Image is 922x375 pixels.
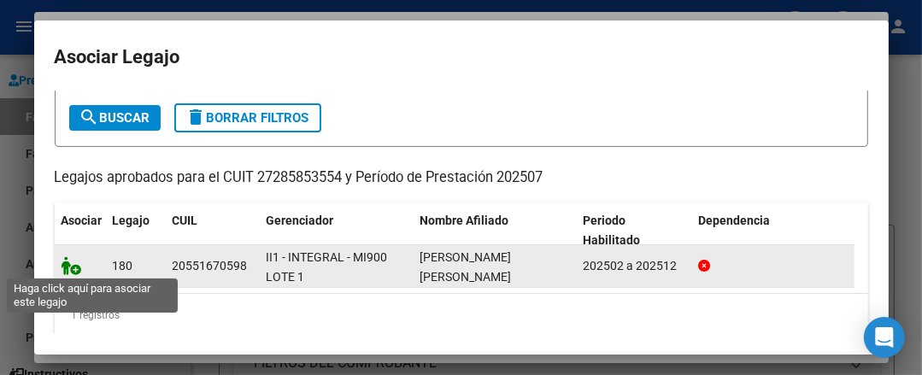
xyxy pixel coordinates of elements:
[691,202,854,259] datatable-header-cell: Dependencia
[62,214,103,227] span: Asociar
[583,256,684,276] div: 202502 a 202512
[420,214,509,227] span: Nombre Afiliado
[267,250,388,284] span: II1 - INTEGRAL - MI900 LOTE 1
[260,202,414,259] datatable-header-cell: Gerenciador
[113,259,133,272] span: 180
[106,202,166,259] datatable-header-cell: Legajo
[55,167,868,189] p: Legajos aprobados para el CUIT 27285853554 y Período de Prestación 202507
[583,214,640,247] span: Periodo Habilitado
[186,110,309,126] span: Borrar Filtros
[174,103,321,132] button: Borrar Filtros
[173,214,198,227] span: CUIL
[186,107,207,127] mat-icon: delete
[420,250,512,284] span: FERNANDEZ CABRERA PEDRO
[79,110,150,126] span: Buscar
[55,41,868,73] h2: Asociar Legajo
[414,202,577,259] datatable-header-cell: Nombre Afiliado
[166,202,260,259] datatable-header-cell: CUIL
[69,105,161,131] button: Buscar
[55,202,106,259] datatable-header-cell: Asociar
[267,214,334,227] span: Gerenciador
[698,214,770,227] span: Dependencia
[113,214,150,227] span: Legajo
[79,107,100,127] mat-icon: search
[576,202,691,259] datatable-header-cell: Periodo Habilitado
[864,317,905,358] div: Open Intercom Messenger
[55,294,868,337] div: 1 registros
[173,256,248,276] div: 20551670598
